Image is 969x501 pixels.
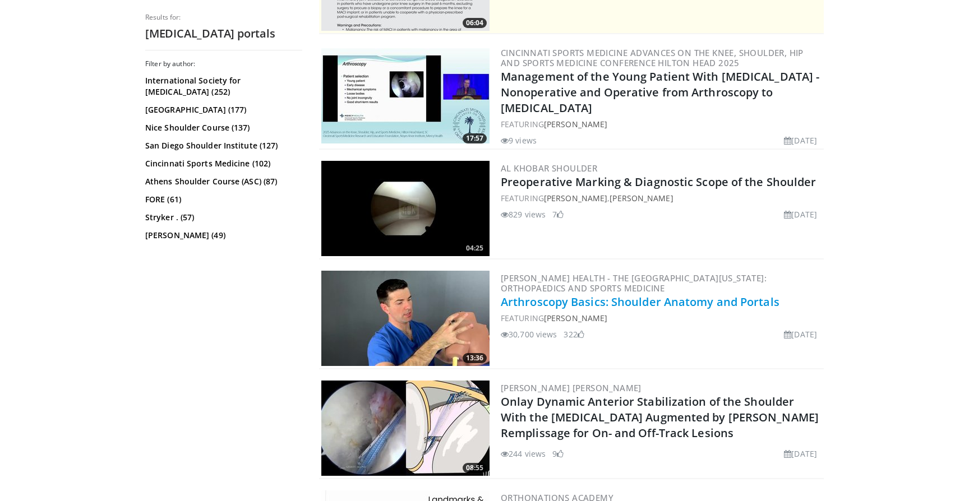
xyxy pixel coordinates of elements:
[784,328,817,340] li: [DATE]
[463,133,487,143] span: 17:57
[321,381,490,476] img: fd500c81-92bc-49de-86bd-bb5d05cf7d6c.300x170_q85_crop-smart_upscale.jpg
[145,26,302,41] h2: [MEDICAL_DATA] portals
[564,328,584,340] li: 322
[321,381,490,476] a: 08:55
[501,118,822,130] div: FEATURING
[463,18,487,28] span: 06:04
[463,243,487,253] span: 04:25
[610,193,673,203] a: [PERSON_NAME]
[784,208,817,220] li: [DATE]
[501,163,597,174] a: Al Khobar Shoulder
[501,394,819,440] a: Onlay Dynamic Anterior Stabilization of the Shoulder With the [MEDICAL_DATA] Augmented by [PERSON...
[501,294,779,309] a: Arthroscopy Basics: Shoulder Anatomy and Portals
[463,463,487,473] span: 08:55
[501,208,546,220] li: 829 views
[321,48,490,143] a: 17:57
[784,448,817,460] li: [DATE]
[552,448,564,460] li: 9
[501,328,557,340] li: 30,700 views
[145,75,299,98] a: International Society for [MEDICAL_DATA] (252)
[552,208,564,220] li: 7
[501,382,642,393] a: [PERSON_NAME] [PERSON_NAME]
[544,313,607,323] a: [PERSON_NAME]
[501,69,819,115] a: Management of the Young Patient With [MEDICAL_DATA] - Nonoperative and Operative from Arthroscopy...
[501,47,804,68] a: Cincinnati Sports Medicine Advances on the Knee, Shoulder, Hip and Sports Medicine Conference Hil...
[544,119,607,129] a: [PERSON_NAME]
[501,174,816,189] a: Preoperative Marking & Diagnostic Scope of the Shoulder
[321,161,490,256] a: 04:25
[501,192,822,204] div: FEATURING ,
[321,48,490,143] img: ce8b5501-3cc5-449c-8229-8a2c7f330159.300x170_q85_crop-smart_upscale.jpg
[544,193,607,203] a: [PERSON_NAME]
[145,212,299,223] a: Stryker . (57)
[145,122,299,133] a: Nice Shoulder Course (137)
[145,230,299,241] a: [PERSON_NAME] (49)
[501,272,767,294] a: [PERSON_NAME] Health - The [GEOGRAPHIC_DATA][US_STATE]: Orthopaedics and Sports Medicine
[145,176,299,187] a: Athens Shoulder Course (ASC) (87)
[321,271,490,366] img: 9534a039-0eaa-4167-96cf-d5be049a70d8.300x170_q85_crop-smart_upscale.jpg
[463,353,487,363] span: 13:36
[145,59,302,68] h3: Filter by author:
[501,312,822,324] div: FEATURING
[501,448,546,460] li: 244 views
[145,13,302,22] p: Results for:
[145,104,299,115] a: [GEOGRAPHIC_DATA] (177)
[321,271,490,366] a: 13:36
[145,140,299,151] a: San Diego Shoulder Institute (127)
[145,194,299,205] a: FORE (61)
[321,161,490,256] img: 2fc3325f-09ee-4029-abb7-44a44ef86fb0.300x170_q85_crop-smart_upscale.jpg
[784,134,817,146] li: [DATE]
[501,134,537,146] li: 9 views
[145,158,299,169] a: Cincinnati Sports Medicine (102)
